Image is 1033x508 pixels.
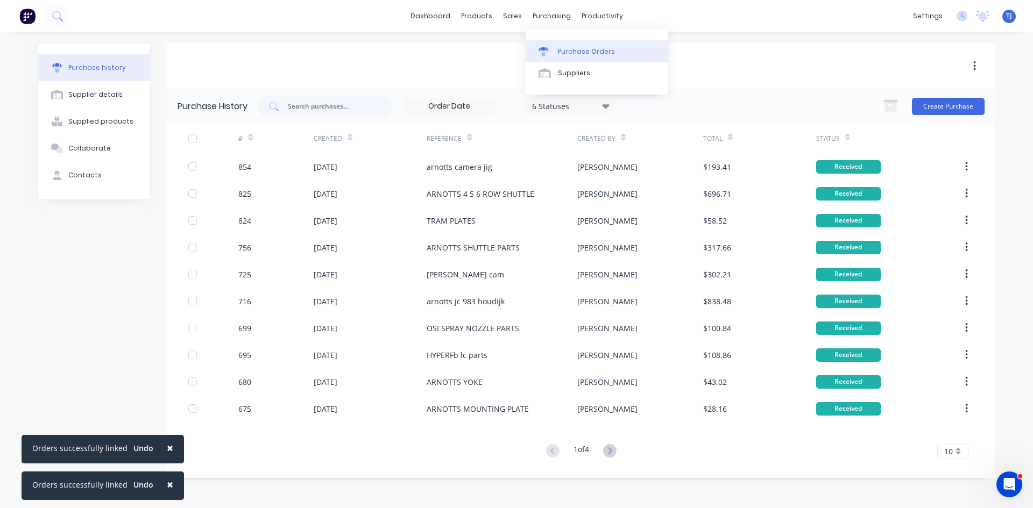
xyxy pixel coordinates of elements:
[577,242,638,253] div: [PERSON_NAME]
[427,296,505,307] div: arnotts jc 983 houdijk
[526,40,668,62] a: Purchase Orders
[816,214,881,227] div: Received
[558,68,590,78] div: Suppliers
[287,101,376,112] input: Search purchases...
[238,188,251,199] div: 825
[314,349,337,361] div: [DATE]
[427,269,504,280] div: [PERSON_NAME] cam
[944,446,953,457] span: 10
[577,134,615,144] div: Created By
[703,161,731,173] div: $193.41
[816,134,840,144] div: Status
[427,242,520,253] div: ARNOTTS SHUTTLE PARTS
[238,403,251,414] div: 675
[128,477,159,493] button: Undo
[238,296,251,307] div: 716
[703,134,723,144] div: Total
[404,98,494,115] input: Order Date
[816,375,881,389] div: Received
[427,349,487,361] div: HYPERFb lc parts
[816,160,881,174] div: Received
[167,477,173,492] span: ×
[314,376,337,388] div: [DATE]
[68,90,123,99] div: Supplier details
[38,81,150,108] button: Supplier details
[38,162,150,189] button: Contacts
[703,269,731,280] div: $302.21
[427,323,519,334] div: OSI SPRAY NOZZLE PARTS
[238,349,251,361] div: 695
[427,376,483,388] div: ARNOTTS YOKE
[314,269,337,280] div: [DATE]
[456,8,498,24] div: products
[156,471,184,497] button: Close
[1006,11,1012,21] span: TJ
[314,215,337,226] div: [DATE]
[558,47,615,56] div: Purchase Orders
[577,323,638,334] div: [PERSON_NAME]
[238,323,251,334] div: 699
[908,8,948,24] div: settings
[816,295,881,308] div: Received
[577,349,638,361] div: [PERSON_NAME]
[68,144,111,153] div: Collaborate
[156,435,184,461] button: Close
[19,8,36,24] img: Factory
[816,402,881,416] div: Received
[577,296,638,307] div: [PERSON_NAME]
[498,8,527,24] div: sales
[703,376,727,388] div: $43.02
[527,8,576,24] div: purchasing
[32,479,128,490] div: Orders successfully linked
[532,100,609,111] div: 6 Statuses
[703,349,731,361] div: $108.86
[32,442,128,454] div: Orders successfully linked
[577,215,638,226] div: [PERSON_NAME]
[703,296,731,307] div: $838.48
[238,161,251,173] div: 854
[703,188,731,199] div: $696.71
[427,403,529,414] div: ARNOTTS MOUNTING PLATE
[816,241,881,254] div: Received
[427,188,534,199] div: ARNOTTS 4 5 6 ROW SHUTTLE
[167,440,173,455] span: ×
[526,62,668,84] a: Suppliers
[38,135,150,162] button: Collaborate
[314,403,337,414] div: [DATE]
[238,269,251,280] div: 725
[427,134,462,144] div: Reference
[427,215,476,226] div: TRAM PLATES
[703,215,727,226] div: $58.52
[577,403,638,414] div: [PERSON_NAME]
[577,161,638,173] div: [PERSON_NAME]
[128,440,159,456] button: Undo
[178,100,247,113] div: Purchase History
[816,348,881,362] div: Received
[816,187,881,201] div: Received
[314,134,342,144] div: Created
[577,376,638,388] div: [PERSON_NAME]
[68,170,102,180] div: Contacts
[38,54,150,81] button: Purchase history
[577,188,638,199] div: [PERSON_NAME]
[68,63,126,73] div: Purchase history
[314,296,337,307] div: [DATE]
[238,215,251,226] div: 824
[703,323,731,334] div: $100.84
[816,268,881,281] div: Received
[576,8,628,24] div: productivity
[68,117,133,126] div: Supplied products
[238,134,243,144] div: #
[38,108,150,135] button: Supplied products
[314,242,337,253] div: [DATE]
[314,161,337,173] div: [DATE]
[405,8,456,24] a: dashboard
[816,321,881,335] div: Received
[912,98,985,115] button: Create Purchase
[996,471,1022,497] iframe: Intercom live chat
[314,323,337,334] div: [DATE]
[238,242,251,253] div: 756
[703,242,731,253] div: $317.66
[703,403,727,414] div: $28.16
[574,443,589,459] div: 1 of 4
